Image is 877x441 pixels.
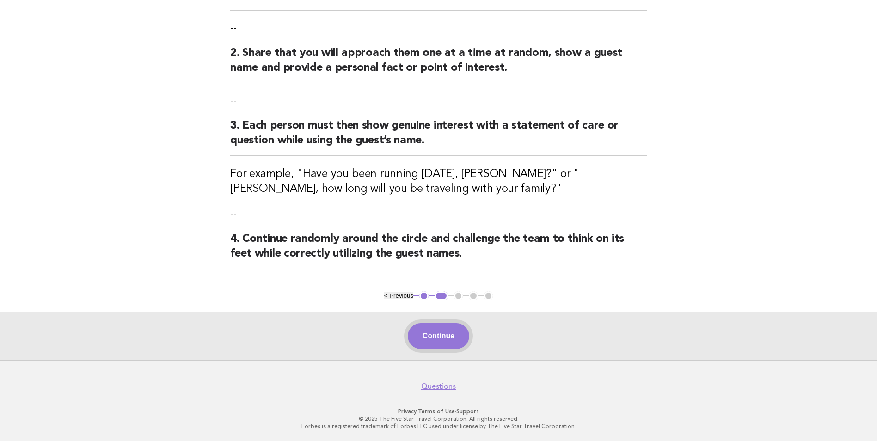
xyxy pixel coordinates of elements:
[408,323,469,349] button: Continue
[156,408,722,415] p: · ·
[418,408,455,415] a: Terms of Use
[230,232,647,269] h2: 4. Continue randomly around the circle and challenge the team to think on its feet while correctl...
[456,408,479,415] a: Support
[419,291,429,300] button: 1
[230,167,647,196] h3: For example, "Have you been running [DATE], [PERSON_NAME]?" or "[PERSON_NAME], how long will you ...
[230,22,647,35] p: --
[230,46,647,83] h2: 2. Share that you will approach them one at a time at random, show a guest name and provide a per...
[398,408,417,415] a: Privacy
[230,118,647,156] h2: 3. Each person must then show genuine interest with a statement of care or question while using t...
[435,291,448,300] button: 2
[230,94,647,107] p: --
[156,415,722,423] p: © 2025 The Five Star Travel Corporation. All rights reserved.
[156,423,722,430] p: Forbes is a registered trademark of Forbes LLC used under license by The Five Star Travel Corpora...
[421,382,456,391] a: Questions
[230,208,647,220] p: --
[384,292,413,299] button: < Previous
